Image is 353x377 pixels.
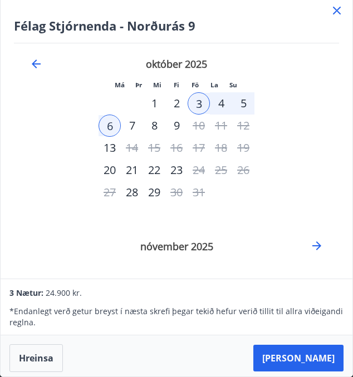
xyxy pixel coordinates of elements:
[188,92,210,115] div: 3
[165,181,188,204] div: Aðeins útritun í boði
[210,159,232,181] td: Not available. laugardagur, 25. október 2025
[143,92,165,115] div: 1
[188,115,210,137] td: Choose föstudagur, 10. október 2025 as your check-in date. It’s available.
[99,159,121,181] div: Aðeins innritun í boði
[121,181,143,204] td: Choose þriðjudagur, 28. október 2025 as your check-in date. It’s available.
[121,137,143,159] div: Aðeins útritun í boði
[121,159,143,181] td: Choose þriðjudagur, 21. október 2025 as your check-in date. It’s available.
[165,159,188,181] td: Choose fimmtudagur, 23. október 2025 as your check-in date. It’s available.
[188,181,210,204] td: Not available. föstudagur, 31. október 2025
[143,137,165,159] td: Not available. miðvikudagur, 15. október 2025
[99,115,121,137] td: Selected as end date. mánudagur, 6. október 2025
[165,159,188,181] div: 23
[99,115,121,137] div: 6
[232,275,254,297] td: Not available. sunnudagur, 2. nóvember 2025
[143,159,165,181] div: 22
[232,92,254,115] td: Selected. sunnudagur, 5. október 2025
[46,287,82,298] span: 24.900 kr.
[188,159,210,181] td: Choose föstudagur, 24. október 2025 as your check-in date. It’s available.
[229,81,237,89] small: Su
[174,81,179,89] small: Fi
[143,92,165,115] td: Choose miðvikudagur, 1. október 2025 as your check-in date. It’s available.
[99,137,121,159] div: Aðeins innritun í boði
[310,239,323,252] div: Move forward to switch to the next month.
[121,115,143,137] td: Choose þriðjudagur, 7. október 2025 as your check-in date. It’s available.
[9,344,63,372] button: Hreinsa
[165,115,188,137] div: 9
[253,345,344,371] button: [PERSON_NAME]
[165,92,188,115] div: 2
[9,306,344,328] p: * Endanlegt verð getur breyst í næsta skrefi þegar tekið hefur verið tillit til allra viðeigandi ...
[165,115,188,137] td: Choose fimmtudagur, 9. október 2025 as your check-in date. It’s available.
[232,115,254,137] td: Not available. sunnudagur, 12. október 2025
[121,159,143,181] div: 21
[192,81,199,89] small: Fö
[121,115,143,137] div: 7
[140,240,213,253] strong: nóvember 2025
[143,115,165,137] div: 8
[165,92,188,115] td: Choose fimmtudagur, 2. október 2025 as your check-in date. It’s available.
[210,81,218,89] small: La
[232,137,254,159] td: Not available. sunnudagur, 19. október 2025
[99,181,121,204] td: Not available. mánudagur, 27. október 2025
[143,181,165,204] div: 29
[188,159,210,181] div: Aðeins útritun í boði
[188,137,210,159] td: Not available. föstudagur, 17. október 2025
[143,159,165,181] td: Choose miðvikudagur, 22. október 2025 as your check-in date. It’s available.
[210,115,232,137] td: Not available. laugardagur, 11. október 2025
[14,17,339,34] h4: Félag Stjórnenda - Norðurás 9
[143,181,165,204] td: Choose miðvikudagur, 29. október 2025 as your check-in date. It’s available.
[232,92,254,115] div: 5
[121,181,143,204] div: Aðeins innritun í boði
[146,57,207,71] strong: október 2025
[9,287,43,298] span: 3 Nætur:
[30,57,43,71] div: Move backward to switch to the previous month.
[165,181,188,204] td: Choose fimmtudagur, 30. október 2025 as your check-in date. It’s available.
[232,159,254,181] td: Not available. sunnudagur, 26. október 2025
[210,275,232,297] td: Not available. laugardagur, 1. nóvember 2025
[165,137,188,159] td: Not available. fimmtudagur, 16. október 2025
[115,81,125,89] small: Má
[210,137,232,159] td: Not available. laugardagur, 18. október 2025
[143,115,165,137] td: Choose miðvikudagur, 8. október 2025 as your check-in date. It’s available.
[210,92,232,115] div: 4
[121,137,143,159] td: Choose þriðjudagur, 14. október 2025 as your check-in date. It’s available.
[99,159,121,181] td: Choose mánudagur, 20. október 2025 as your check-in date. It’s available.
[188,115,210,137] div: Aðeins útritun í boði
[135,81,142,89] small: Þr
[153,81,161,89] small: Mi
[99,137,121,159] td: Choose mánudagur, 13. október 2025 as your check-in date. It’s available.
[188,92,210,115] td: Selected as start date. föstudagur, 3. október 2025
[210,92,232,115] td: Selected. laugardagur, 4. október 2025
